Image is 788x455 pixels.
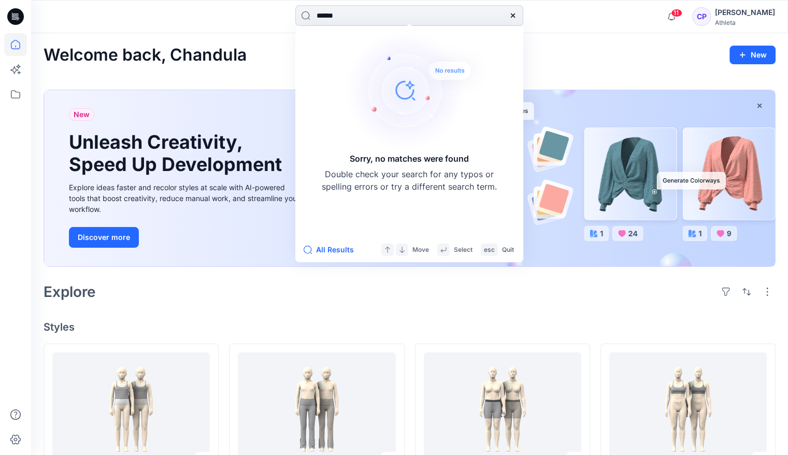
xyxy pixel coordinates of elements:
button: Discover more [69,227,139,248]
div: Explore ideas faster and recolor styles at scale with AI-powered tools that boost creativity, red... [69,182,302,215]
p: Select [454,245,472,255]
h2: Welcome back, Chandula [44,46,247,65]
p: esc [484,245,495,255]
span: New [74,108,90,121]
div: CP [692,7,711,26]
p: Double check your search for any typos or spelling errors or try a different search term. [321,168,497,193]
span: 11 [671,9,682,17]
button: New [729,46,776,64]
button: All Results [304,244,361,256]
p: Move [412,245,429,255]
h2: Explore [44,283,96,300]
h5: Sorry, no matches were found [350,152,469,165]
h1: Unleash Creativity, Speed Up Development [69,131,286,176]
h4: Styles [44,321,776,333]
div: Athleta [715,19,775,26]
img: Sorry, no matches were found [345,28,490,152]
p: Quit [502,245,514,255]
div: [PERSON_NAME] [715,6,775,19]
a: Discover more [69,227,302,248]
